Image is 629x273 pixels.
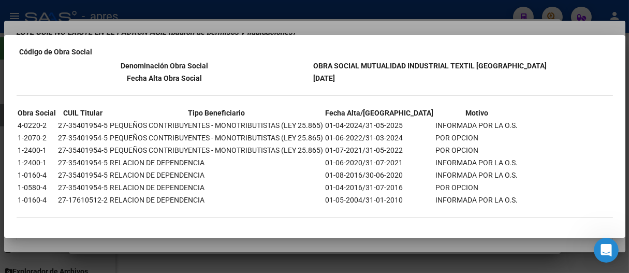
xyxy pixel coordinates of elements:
[110,132,324,143] td: PEQUEÑOS CONTRIBUYENTES - MONOTRIBUTISTAS (LEY 25.865)
[18,73,312,84] th: Fecha Alta Obra Social
[58,132,109,143] td: 27-35401954-5
[58,194,109,206] td: 27-17610512-2
[435,107,519,119] th: Motivo
[110,157,324,168] td: RELACION DE DEPENDENCIA
[58,157,109,168] td: 27-35401954-5
[435,169,519,181] td: INFORMADA POR LA O.S.
[325,132,434,143] td: 01-06-2022/31-03-2024
[18,157,57,168] td: 1-2400-1
[18,194,57,206] td: 1-0160-4
[18,60,312,71] th: Denominación Obra Social
[110,169,324,181] td: RELACION DE DEPENDENCIA
[435,145,519,156] td: POR OPCION
[325,157,434,168] td: 01-06-2020/31-07-2021
[110,107,324,119] th: Tipo Beneficiario
[325,120,434,131] td: 01-04-2024/31-05-2025
[18,169,57,181] td: 1-0160-4
[325,182,434,193] td: 01-04-2016/31-07-2016
[19,46,93,58] th: Código de Obra Social
[325,107,434,119] th: Fecha Alta/[GEOGRAPHIC_DATA]
[18,120,57,131] td: 4-0220-2
[18,132,57,143] td: 1-2070-2
[435,182,519,193] td: POR OPCION
[435,120,519,131] td: INFORMADA POR LA O.S.
[110,182,324,193] td: RELACION DE DEPENDENCIA
[18,107,57,119] th: Obra Social
[58,107,109,119] th: CUIL Titular
[435,194,519,206] td: INFORMADA POR LA O.S.
[325,169,434,181] td: 01-08-2016/30-06-2020
[58,182,109,193] td: 27-35401954-5
[58,145,109,156] td: 27-35401954-5
[435,132,519,143] td: POR OPCION
[594,238,619,263] iframe: Intercom live chat
[18,182,57,193] td: 1-0580-4
[58,120,109,131] td: 27-35401954-5
[110,194,324,206] td: RELACION DE DEPENDENCIA
[314,74,335,82] b: [DATE]
[314,62,547,70] b: OBRA SOCIAL MUTUALIDAD INDUSTRIAL TEXTIL [GEOGRAPHIC_DATA]
[435,157,519,168] td: INFORMADA POR LA O.S.
[325,145,434,156] td: 01-07-2021/31-05-2022
[110,145,324,156] td: PEQUEÑOS CONTRIBUYENTES - MONOTRIBUTISTAS (LEY 25.865)
[325,194,434,206] td: 01-05-2004/31-01-2010
[58,169,109,181] td: 27-35401954-5
[18,145,57,156] td: 1-2400-1
[110,120,324,131] td: PEQUEÑOS CONTRIBUYENTES - MONOTRIBUTISTAS (LEY 25.865)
